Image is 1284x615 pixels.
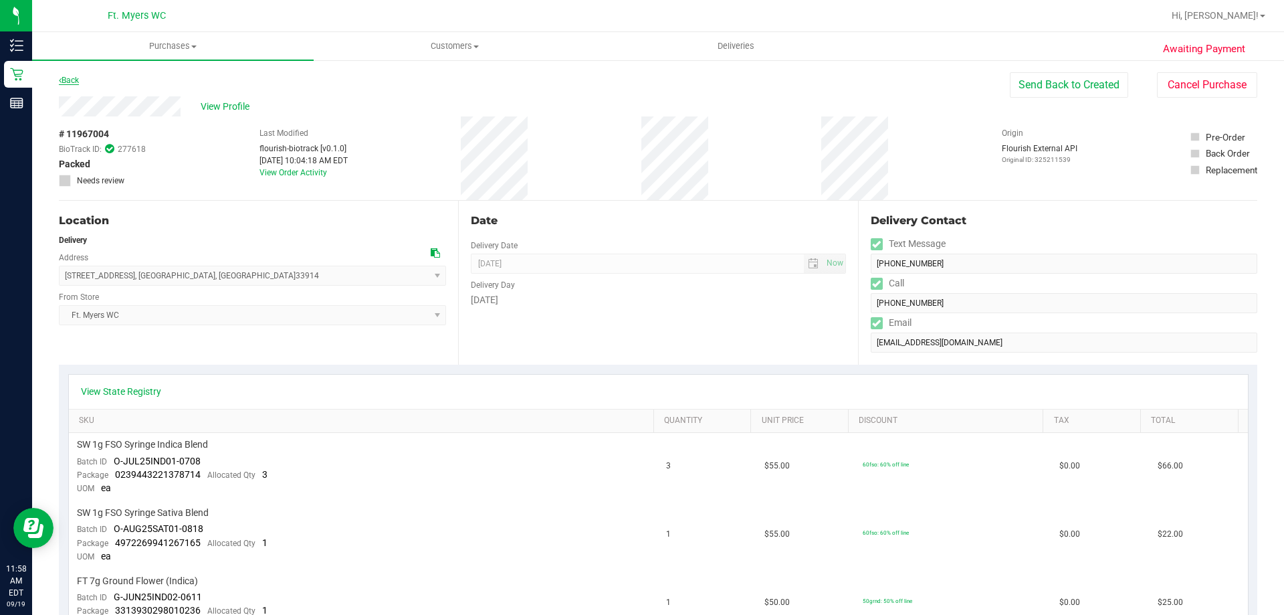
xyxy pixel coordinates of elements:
[10,96,23,110] inline-svg: Reports
[101,482,111,493] span: ea
[77,438,208,451] span: SW 1g FSO Syringe Indica Blend
[77,552,94,561] span: UOM
[762,416,843,426] a: Unit Price
[259,143,348,155] div: flourish-biotrack [v0.1.0]
[114,456,201,466] span: O-JUL25IND01-0708
[666,460,671,472] span: 3
[1002,143,1077,165] div: Flourish External API
[1010,72,1128,98] button: Send Back to Created
[81,385,161,398] a: View State Registry
[314,40,595,52] span: Customers
[59,213,446,229] div: Location
[207,470,255,480] span: Allocated Qty
[6,563,26,599] p: 11:58 AM EDT
[115,469,201,480] span: 0239443221378714
[32,32,314,60] a: Purchases
[471,240,518,252] label: Delivery Date
[79,416,648,426] a: SKU
[664,416,746,426] a: Quantity
[1158,596,1183,609] span: $25.00
[105,143,114,155] span: In Sync
[6,599,26,609] p: 09/19
[700,40,772,52] span: Deliveries
[1206,147,1250,160] div: Back Order
[1059,460,1080,472] span: $0.00
[471,293,845,307] div: [DATE]
[77,575,198,588] span: FT 7g Ground Flower (Indica)
[77,470,108,480] span: Package
[595,32,877,60] a: Deliveries
[871,293,1257,313] input: Format: (999) 999-9999
[1158,460,1183,472] span: $66.00
[77,539,108,548] span: Package
[108,10,166,21] span: Ft. Myers WC
[1158,528,1183,541] span: $22.00
[77,484,94,493] span: UOM
[59,127,109,141] span: # 11967004
[262,537,267,548] span: 1
[871,213,1257,229] div: Delivery Contact
[118,143,146,155] span: 277618
[259,127,308,139] label: Last Modified
[1172,10,1259,21] span: Hi, [PERSON_NAME]!
[32,40,314,52] span: Purchases
[471,279,515,291] label: Delivery Day
[77,457,107,466] span: Batch ID
[59,236,87,245] strong: Delivery
[59,143,102,155] span: BioTrack ID:
[77,593,107,602] span: Batch ID
[207,539,255,548] span: Allocated Qty
[1157,72,1257,98] button: Cancel Purchase
[259,155,348,167] div: [DATE] 10:04:18 AM EDT
[1054,416,1136,426] a: Tax
[1206,163,1257,177] div: Replacement
[101,551,111,561] span: ea
[10,39,23,52] inline-svg: Inventory
[1151,416,1233,426] a: Total
[201,100,254,114] span: View Profile
[77,175,124,187] span: Needs review
[1002,127,1023,139] label: Origin
[1163,41,1245,57] span: Awaiting Payment
[259,168,327,177] a: View Order Activity
[114,592,202,602] span: G-JUN25IND02-0611
[764,596,790,609] span: $50.00
[115,537,201,548] span: 4972269941267165
[863,598,912,604] span: 50grnd: 50% off line
[666,528,671,541] span: 1
[431,246,440,260] div: Copy address to clipboard
[77,525,107,534] span: Batch ID
[1059,596,1080,609] span: $0.00
[471,213,845,229] div: Date
[871,313,912,333] label: Email
[59,157,90,171] span: Packed
[59,252,88,264] label: Address
[871,274,904,293] label: Call
[114,523,203,534] span: O-AUG25SAT01-0818
[666,596,671,609] span: 1
[863,529,909,536] span: 60fso: 60% off line
[13,508,53,548] iframe: Resource center
[863,461,909,468] span: 60fso: 60% off line
[314,32,595,60] a: Customers
[764,460,790,472] span: $55.00
[1059,528,1080,541] span: $0.00
[59,76,79,85] a: Back
[77,507,209,519] span: SW 1g FSO Syringe Sativa Blend
[1002,155,1077,165] p: Original ID: 325211539
[871,234,946,254] label: Text Message
[10,68,23,81] inline-svg: Retail
[871,254,1257,274] input: Format: (999) 999-9999
[1206,130,1245,144] div: Pre-Order
[859,416,1038,426] a: Discount
[764,528,790,541] span: $55.00
[262,469,267,480] span: 3
[59,291,99,303] label: From Store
